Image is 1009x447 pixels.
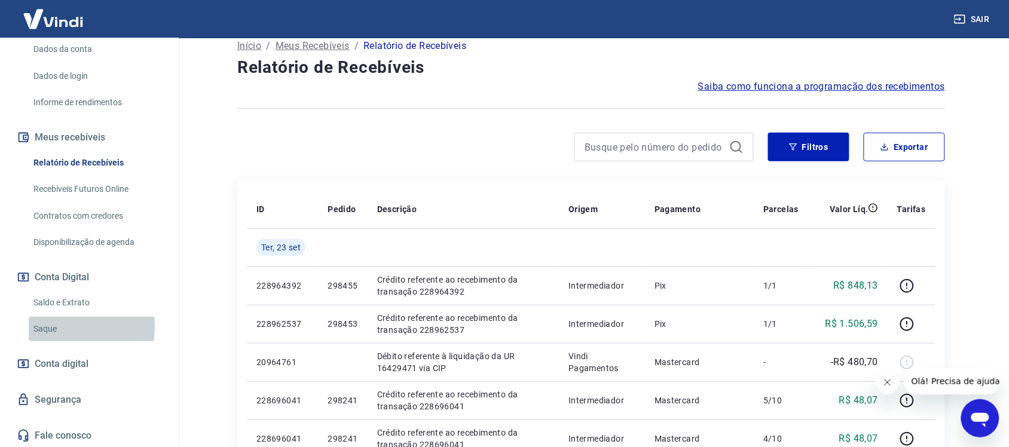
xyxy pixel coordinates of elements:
button: Filtros [768,133,849,161]
p: 298241 [328,394,357,406]
p: Tarifas [897,203,926,215]
p: R$ 48,07 [839,393,878,408]
button: Meus recebíveis [14,124,164,151]
a: Conta digital [14,351,164,377]
p: -R$ 480,70 [831,355,878,369]
a: Dados da conta [29,37,164,62]
h4: Relatório de Recebíveis [237,56,945,79]
p: Parcelas [763,203,799,215]
p: 20964761 [256,356,308,368]
span: Olá! Precisa de ajuda? [7,8,100,18]
p: 228696041 [256,394,308,406]
p: 1/1 [763,280,799,292]
p: R$ 48,07 [839,431,878,446]
p: Crédito referente ao recebimento da transação 228696041 [377,388,550,412]
p: Intermediador [568,433,635,445]
a: Segurança [14,387,164,413]
a: Relatório de Recebíveis [29,151,164,175]
p: 228964392 [256,280,308,292]
a: Saque [29,317,164,341]
span: Ter, 23 set [261,241,301,253]
p: Mastercard [655,433,744,445]
input: Busque pelo número do pedido [585,138,724,156]
p: 298241 [328,433,357,445]
button: Sair [952,8,995,30]
a: Início [237,39,261,53]
iframe: Fechar mensagem [876,371,900,394]
p: Crédito referente ao recebimento da transação 228964392 [377,274,550,298]
p: 228696041 [256,433,308,445]
p: R$ 848,13 [834,278,879,293]
p: Pagamento [655,203,701,215]
p: / [354,39,359,53]
p: - [763,356,799,368]
p: / [266,39,270,53]
button: Conta Digital [14,264,164,290]
p: 1/1 [763,318,799,330]
p: Pix [655,318,744,330]
p: 228962537 [256,318,308,330]
p: Débito referente à liquidação da UR 16429471 via CIP [377,350,550,374]
p: 5/10 [763,394,799,406]
a: Recebíveis Futuros Online [29,177,164,201]
p: 4/10 [763,433,799,445]
p: Vindi Pagamentos [568,350,635,374]
a: Saldo e Extrato [29,290,164,315]
p: Relatório de Recebíveis [363,39,466,53]
a: Disponibilização de agenda [29,230,164,255]
a: Contratos com credores [29,204,164,228]
p: Intermediador [568,280,635,292]
img: Vindi [14,1,92,37]
p: Mastercard [655,394,744,406]
span: Conta digital [35,356,88,372]
p: Valor Líq. [830,203,869,215]
p: Descrição [377,203,417,215]
iframe: Mensagem da empresa [904,368,999,394]
p: Crédito referente ao recebimento da transação 228962537 [377,312,550,336]
a: Dados de login [29,64,164,88]
p: Pix [655,280,744,292]
a: Saiba como funciona a programação dos recebimentos [698,79,945,94]
a: Meus Recebíveis [276,39,350,53]
a: Informe de rendimentos [29,90,164,115]
p: Intermediador [568,318,635,330]
p: Mastercard [655,356,744,368]
p: R$ 1.506,59 [825,317,878,331]
p: Origem [568,203,598,215]
button: Exportar [864,133,945,161]
p: Intermediador [568,394,635,406]
iframe: Botão para abrir a janela de mensagens [961,399,999,437]
p: ID [256,203,265,215]
p: 298455 [328,280,357,292]
p: 298453 [328,318,357,330]
p: Pedido [328,203,356,215]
